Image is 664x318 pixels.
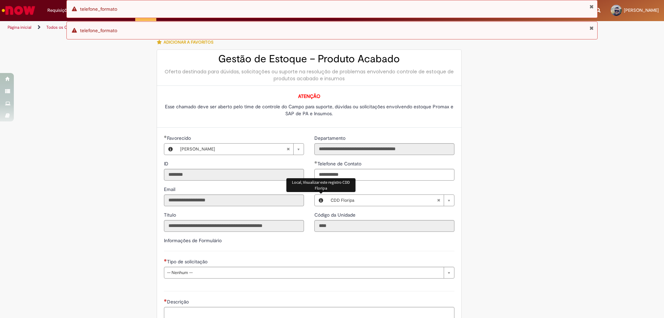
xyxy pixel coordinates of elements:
[47,7,72,14] span: Requisições
[314,211,357,218] label: Somente leitura - Código da Unidade
[164,211,177,218] label: Somente leitura - Título
[167,267,440,278] span: -- Nenhum --
[624,7,659,13] span: [PERSON_NAME]
[315,195,327,206] button: Local, Visualizar este registro CDD Floripa
[589,4,594,9] button: Fechar Notificação
[164,39,213,45] span: Adicionar a Favoritos
[164,144,177,155] button: Favorecido, Visualizar este registro Elizandro Magalhaes Silva
[80,6,117,12] span: telefone_formato
[164,161,170,167] span: Somente leitura - ID
[164,186,177,192] span: Somente leitura - Email
[327,195,454,206] a: CDD FloripaLimpar campo Local
[298,93,320,99] span: ATENÇÃO
[433,195,444,206] abbr: Limpar campo Local
[314,161,317,164] span: Obrigatório Preenchido
[164,160,170,167] label: Somente leitura - ID
[314,212,357,218] span: Somente leitura - Código da Unidade
[164,237,222,244] label: Informações de Formulário
[8,25,31,30] a: Página inicial
[164,212,177,218] span: Somente leitura - Título
[164,68,454,82] div: Oferta destinada para dúvidas, solicitações ou suporte na resolução de problemas envolvendo contr...
[317,161,363,167] span: Telefone de Contato
[314,169,454,181] input: Telefone de Contato
[164,186,177,193] label: Somente leitura - Email
[286,178,356,192] div: Local, Visualizar este registro CDD Floripa
[283,144,293,155] abbr: Limpar campo Favorecido
[164,53,454,65] h2: Gestão de Estoque – Produto Acabado
[164,220,304,232] input: Título
[164,194,304,206] input: Email
[314,135,347,141] span: Somente leitura - Departamento
[164,259,167,262] span: Necessários
[1,3,36,17] img: ServiceNow
[314,143,454,155] input: Departamento
[164,135,167,138] span: Obrigatório Preenchido
[46,25,83,30] a: Todos os Catálogos
[5,21,437,34] ul: Trilhas de página
[314,135,347,142] label: Somente leitura - Departamento
[164,299,167,302] span: Necessários
[167,258,209,265] span: Tipo de solicitação
[167,299,190,305] span: Descrição
[164,103,454,117] p: Esse chamado deve ser aberto pelo time de controle do Campo para suporte, dúvidas ou solicitações...
[314,220,454,232] input: Código da Unidade
[164,169,304,181] input: ID
[180,144,286,155] span: [PERSON_NAME]
[589,25,594,31] button: Fechar Notificação
[80,27,117,34] span: telefone_formato
[331,195,437,206] span: CDD Floripa
[177,144,304,155] a: [PERSON_NAME]Limpar campo Favorecido
[167,135,192,141] span: Necessários - Favorecido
